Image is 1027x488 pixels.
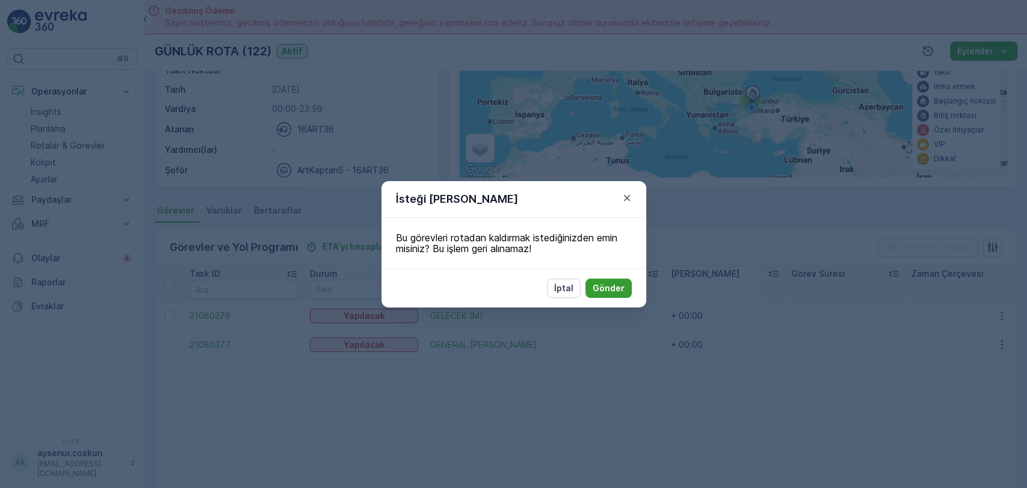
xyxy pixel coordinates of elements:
p: İsteği [PERSON_NAME] [396,191,518,208]
div: Bu görevleri rotadan kaldırmak istediğinizden emin misiniz? Bu işlem geri alınamaz! [381,218,646,268]
p: Gönder [593,282,625,294]
p: İptal [554,282,573,294]
button: Gönder [585,279,632,298]
button: İptal [547,279,581,298]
